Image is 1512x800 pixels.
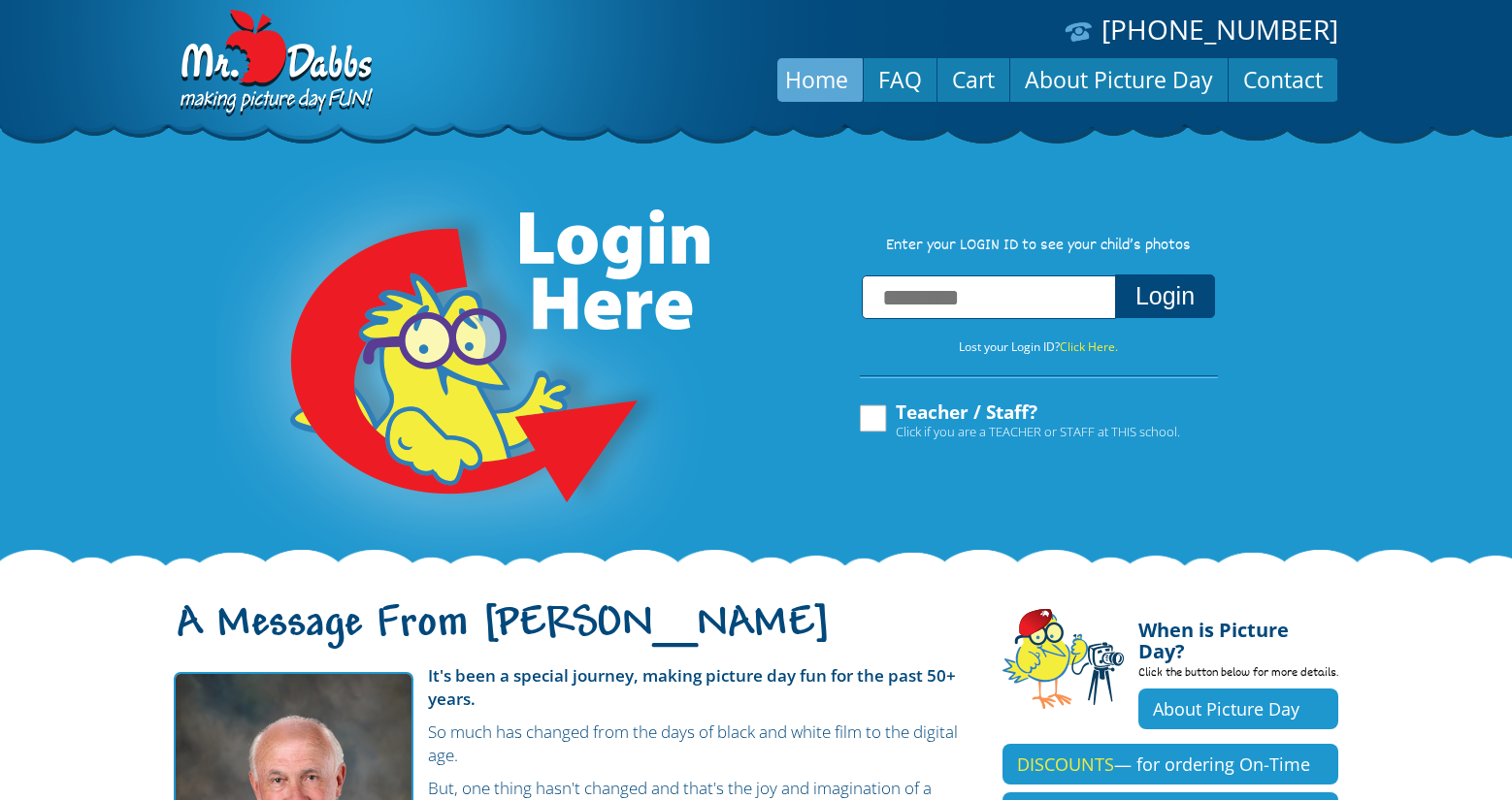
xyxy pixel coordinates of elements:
a: Cart [937,56,1009,103]
p: So much has changed from the days of black and white film to the digital age. [174,720,973,767]
h4: When is Picture Day? [1138,608,1338,662]
img: Dabbs Company [174,10,376,118]
a: FAQ [864,56,937,103]
p: Click the button below for more details. [1138,662,1338,688]
span: DISCOUNTS [1017,752,1114,776]
img: Login Here [216,160,713,567]
label: Teacher / Staff? [857,402,1180,439]
strong: It's been a special journey, making picture day fun for the past 50+ years. [428,664,956,710]
p: Enter your LOGIN ID to see your child’s photos [839,236,1237,257]
a: DISCOUNTS— for ordering On-Time [1003,744,1338,784]
a: [PHONE_NUMBER] [1101,11,1338,48]
a: Click Here. [1060,338,1118,355]
a: About Picture Day [1010,56,1228,103]
button: Login [1115,274,1215,318]
a: Contact [1229,56,1337,103]
p: Lost your Login ID? [839,336,1237,358]
h1: A Message From [PERSON_NAME] [174,616,973,656]
a: Home [771,56,863,103]
span: Click if you are a TEACHER or STAFF at THIS school. [896,422,1180,441]
a: About Picture Day [1138,688,1338,729]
